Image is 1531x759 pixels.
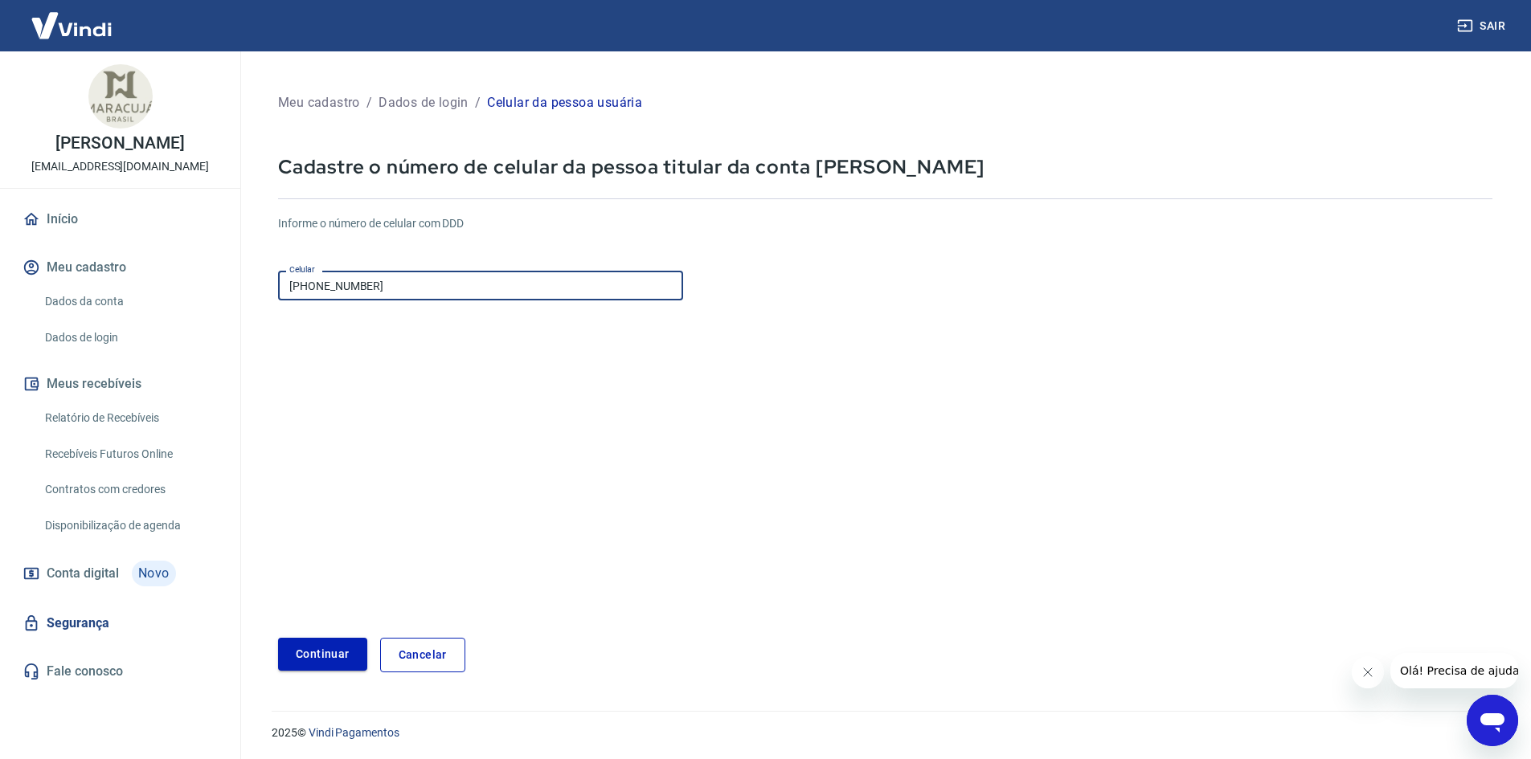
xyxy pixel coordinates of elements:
button: Sair [1454,11,1512,41]
p: Meu cadastro [278,93,360,112]
a: Dados de login [39,321,221,354]
p: [EMAIL_ADDRESS][DOMAIN_NAME] [31,158,209,175]
span: Olá! Precisa de ajuda? [10,11,135,24]
button: Meu cadastro [19,250,221,285]
a: Segurança [19,606,221,641]
a: Contratos com credores [39,473,221,506]
a: Dados da conta [39,285,221,318]
span: Conta digital [47,562,119,585]
p: 2025 © [272,724,1492,741]
p: Cadastre o número de celular da pessoa titular da conta [PERSON_NAME] [278,154,1492,179]
img: 81bace72-f707-46bd-8858-b967601abee4.jpeg [88,64,153,129]
a: Conta digitalNovo [19,554,221,593]
span: Novo [132,561,176,586]
a: Fale conosco [19,654,221,689]
img: Vindi [19,1,124,50]
iframe: Fechar mensagem [1352,656,1384,688]
p: / [366,93,372,112]
a: Relatório de Recebíveis [39,402,221,435]
a: Cancelar [380,638,465,672]
a: Recebíveis Futuros Online [39,438,221,471]
p: Celular da pessoa usuária [487,93,642,112]
iframe: Mensagem da empresa [1390,653,1518,688]
button: Continuar [278,638,367,671]
label: Celular [289,263,315,275]
h6: Informe o número de celular com DDD [278,215,1492,232]
p: / [475,93,481,112]
button: Meus recebíveis [19,366,221,402]
a: Vindi Pagamentos [309,726,399,739]
p: Dados de login [379,93,469,112]
iframe: Botão para abrir a janela de mensagens [1467,695,1518,746]
a: Disponibilização de agenda [39,509,221,542]
a: Início [19,202,221,237]
p: [PERSON_NAME] [55,135,184,152]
